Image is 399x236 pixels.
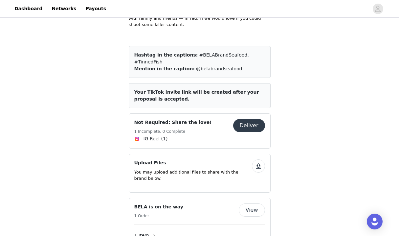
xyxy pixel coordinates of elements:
[134,169,252,182] p: You may upload additional files to share with the brand below.
[134,52,249,64] span: #BELABrandSeafood, #TinnedFish
[239,203,265,217] button: View
[134,136,140,142] img: Instagram Reels Icon
[134,159,252,166] h4: Upload Files
[134,52,198,58] span: Hashtag in the captions:
[134,119,212,126] h4: Not Required: Share the love!
[129,2,271,41] p: If that sounds like you, join in and we'll send you a pack of our spicy Piri Piri products (and m...
[134,213,183,219] h5: 1 Order
[134,66,195,71] span: Mention in the caption:
[129,113,271,149] div: Not Required: Share the love!
[81,1,110,16] a: Payouts
[144,135,168,142] span: IG Reel (1)
[134,89,259,102] span: Your TikTok invite link will be created after your proposal is accepted.
[48,1,80,16] a: Networks
[196,66,242,71] span: @belabrandseafood
[11,1,46,16] a: Dashboard
[367,214,383,229] div: Open Intercom Messenger
[233,119,265,132] button: Deliver
[375,4,381,14] div: avatar
[134,129,212,134] h5: 1 Incomplete, 0 Complete
[134,203,183,210] h4: BELA is on the way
